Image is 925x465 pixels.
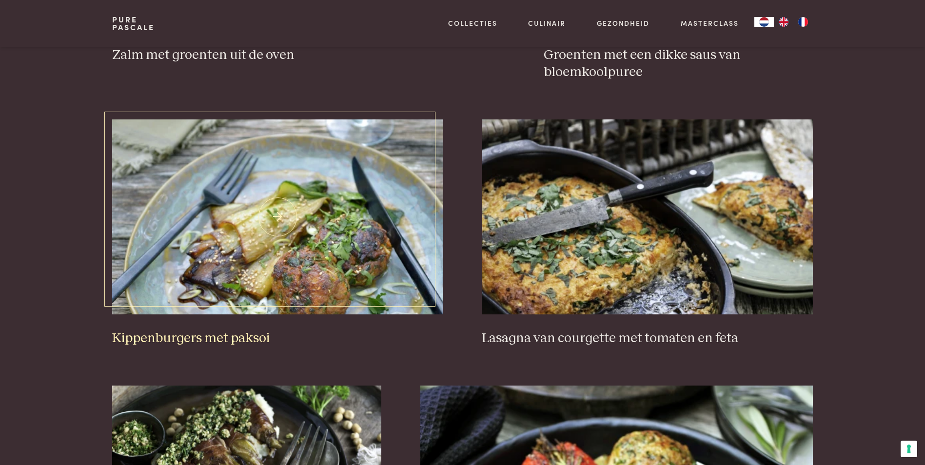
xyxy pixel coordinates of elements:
[754,17,813,27] aside: Language selected: Nederlands
[448,18,497,28] a: Collecties
[681,18,739,28] a: Masterclass
[774,17,793,27] a: EN
[754,17,774,27] div: Language
[482,330,812,347] h3: Lasagna van courgette met tomaten en feta
[112,119,443,314] img: Kippenburgers met paksoi
[112,47,505,64] h3: Zalm met groenten uit de oven
[528,18,566,28] a: Culinair
[774,17,813,27] ul: Language list
[754,17,774,27] a: NL
[112,330,443,347] h3: Kippenburgers met paksoi
[544,47,813,80] h3: Groenten met een dikke saus van bloemkoolpuree
[112,119,443,347] a: Kippenburgers met paksoi Kippenburgers met paksoi
[112,16,155,31] a: PurePascale
[597,18,649,28] a: Gezondheid
[901,441,917,457] button: Uw voorkeuren voor toestemming voor trackingtechnologieën
[482,119,812,314] img: Lasagna van courgette met tomaten en feta
[482,119,812,347] a: Lasagna van courgette met tomaten en feta Lasagna van courgette met tomaten en feta
[793,17,813,27] a: FR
